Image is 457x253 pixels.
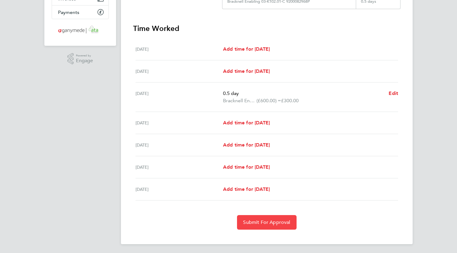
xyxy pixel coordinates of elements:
[223,119,270,126] a: Add time for [DATE]
[223,142,270,148] span: Add time for [DATE]
[136,46,223,53] div: [DATE]
[136,141,223,149] div: [DATE]
[223,186,270,192] span: Add time for [DATE]
[237,215,296,230] button: Submit For Approval
[52,25,109,35] a: Go to home page
[223,68,270,75] a: Add time for [DATE]
[223,68,270,74] span: Add time for [DATE]
[223,97,256,104] span: Bracknell Enabling 03-K102.01-C 9200082968P
[223,164,270,170] span: Add time for [DATE]
[136,68,223,75] div: [DATE]
[223,186,270,193] a: Add time for [DATE]
[58,9,79,15] span: Payments
[223,120,270,126] span: Add time for [DATE]
[67,53,93,65] a: Powered byEngage
[57,25,104,35] img: ganymedesolutions-logo-retina.png
[223,46,270,53] a: Add time for [DATE]
[389,90,398,96] span: Edit
[389,90,398,97] a: Edit
[223,164,270,171] a: Add time for [DATE]
[281,98,299,103] span: £300.00
[52,5,108,19] a: Payments
[136,186,223,193] div: [DATE]
[76,53,93,58] span: Powered by
[223,141,270,149] a: Add time for [DATE]
[243,219,290,225] span: Submit For Approval
[136,164,223,171] div: [DATE]
[256,98,281,103] span: (£600.00) =
[223,90,384,97] p: 0.5 day
[223,46,270,52] span: Add time for [DATE]
[136,119,223,126] div: [DATE]
[136,90,223,104] div: [DATE]
[133,24,400,33] h3: Time Worked
[76,58,93,63] span: Engage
